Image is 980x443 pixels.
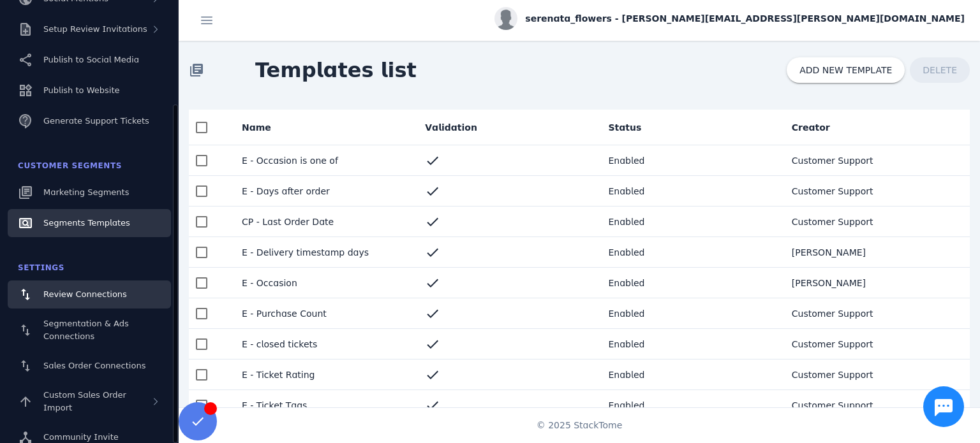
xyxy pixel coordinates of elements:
[8,178,171,207] a: Marketing Segments
[425,275,440,291] mat-icon: check
[43,361,145,370] span: Sales Order Connections
[598,145,782,176] mat-cell: Enabled
[425,398,440,413] mat-icon: check
[8,209,171,237] a: Segments Templates
[598,176,782,207] mat-cell: Enabled
[598,237,782,268] mat-cell: Enabled
[43,289,127,299] span: Review Connections
[232,207,415,237] mat-cell: CP - Last Order Date
[782,359,970,390] mat-cell: Customer Support
[782,268,970,298] mat-cell: [PERSON_NAME]
[232,145,415,176] mat-cell: E - Occasion is one of
[415,110,598,145] mat-header-cell: Validation
[598,390,782,421] mat-cell: Enabled
[425,306,440,321] mat-icon: check
[232,268,415,298] mat-cell: E - Occasion
[189,62,204,78] mat-icon: library_books
[782,145,970,176] mat-cell: Customer Support
[494,7,965,30] button: serenata_flowers - [PERSON_NAME][EMAIL_ADDRESS][PERSON_NAME][DOMAIN_NAME]
[598,268,782,298] mat-cell: Enabled
[232,329,415,359] mat-cell: E - closed tickets
[598,329,782,359] mat-cell: Enabled
[18,263,64,272] span: Settings
[782,207,970,237] mat-cell: Customer Support
[425,153,440,168] mat-icon: check
[232,359,415,390] mat-cell: E - Ticket Rating
[782,298,970,329] mat-cell: Customer Support
[43,24,147,34] span: Setup Review Invitations
[598,359,782,390] mat-cell: Enabled
[18,161,122,170] span: Customer Segments
[43,390,126,412] span: Custom Sales Order Import
[425,214,440,229] mat-icon: check
[782,110,970,145] mat-header-cell: Creator
[8,352,171,380] a: Sales Order Connections
[8,311,171,349] a: Segmentation & Ads Connections
[232,110,415,145] mat-header-cell: Name
[43,116,149,126] span: Generate Support Tickets
[782,237,970,268] mat-cell: [PERSON_NAME]
[598,207,782,237] mat-cell: Enabled
[494,7,517,30] img: profile.jpg
[245,45,427,96] span: Templates list
[782,176,970,207] mat-cell: Customer Support
[43,432,119,442] span: Community Invite
[425,337,440,352] mat-icon: check
[782,390,970,421] mat-cell: Customer Support
[43,55,139,64] span: Publish to Social Media
[8,76,171,105] a: Publish to Website
[43,218,130,228] span: Segments Templates
[425,367,440,382] mat-icon: check
[43,319,129,341] span: Segmentation & Ads Connections
[8,107,171,135] a: Generate Support Tickets
[537,419,623,432] span: © 2025 StackTome
[43,187,129,197] span: Marketing Segments
[598,110,782,145] mat-header-cell: Status
[43,85,119,95] span: Publish to Website
[8,46,171,74] a: Publish to Social Media
[598,298,782,329] mat-cell: Enabled
[232,237,415,268] mat-cell: E - Delivery timestamp days
[8,280,171,309] a: Review Connections
[232,390,415,421] mat-cell: E - Ticket Tags
[782,329,970,359] mat-cell: Customer Support
[425,184,440,199] mat-icon: check
[787,57,905,83] button: ADD NEW TEMPLATE
[799,66,892,75] span: ADD NEW TEMPLATE
[232,176,415,207] mat-cell: E - Days after order
[232,298,415,329] mat-cell: E - Purchase Count
[525,12,965,25] span: serenata_flowers - [PERSON_NAME][EMAIL_ADDRESS][PERSON_NAME][DOMAIN_NAME]
[425,245,440,260] mat-icon: check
